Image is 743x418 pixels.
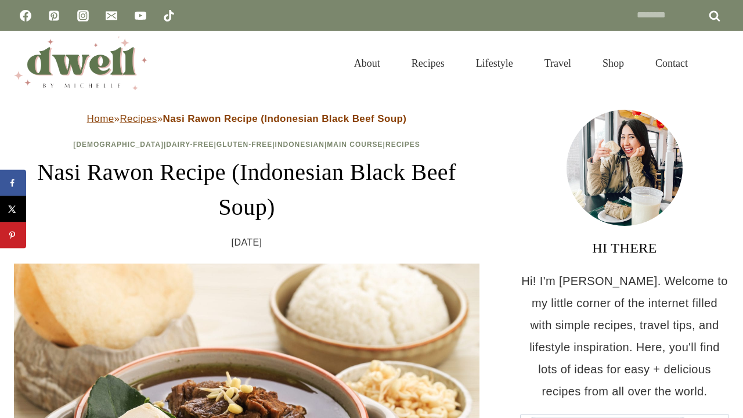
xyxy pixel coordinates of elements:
a: Recipes [120,113,157,124]
a: Shop [587,43,640,84]
h1: Nasi Rawon Recipe (Indonesian Black Beef Soup) [14,155,479,225]
time: [DATE] [232,234,262,251]
span: | | | | | [73,140,420,149]
a: About [338,43,396,84]
img: DWELL by michelle [14,37,147,90]
a: Recipes [396,43,460,84]
a: Main Course [327,140,383,149]
button: View Search Form [709,53,729,73]
a: Dairy-Free [166,140,214,149]
a: Home [87,113,114,124]
a: Instagram [71,4,95,27]
a: [DEMOGRAPHIC_DATA] [73,140,164,149]
a: Indonesian [275,140,324,149]
a: TikTok [157,4,181,27]
strong: Nasi Rawon Recipe (Indonesian Black Beef Soup) [163,113,407,124]
a: Recipes [385,140,420,149]
a: Contact [640,43,704,84]
a: Travel [529,43,587,84]
a: Gluten-Free [217,140,272,149]
a: Lifestyle [460,43,529,84]
a: Email [100,4,123,27]
nav: Primary Navigation [338,43,704,84]
span: » » [87,113,407,124]
a: Pinterest [42,4,66,27]
a: YouTube [129,4,152,27]
p: Hi! I'm [PERSON_NAME]. Welcome to my little corner of the internet filled with simple recipes, tr... [520,270,729,402]
a: Facebook [14,4,37,27]
h3: HI THERE [520,237,729,258]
